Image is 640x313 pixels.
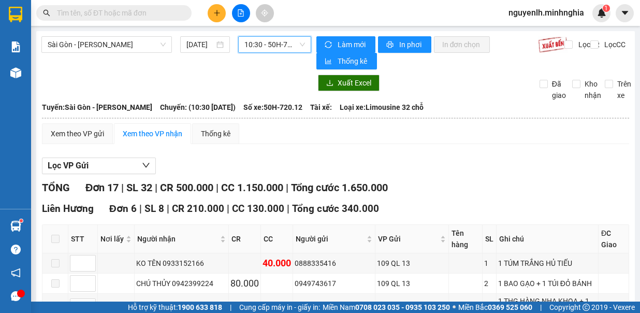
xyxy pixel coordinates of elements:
[243,102,302,113] span: Số xe: 50H-720.12
[136,278,227,289] div: CHÚ THỦY 0942399224
[355,303,450,311] strong: 0708 023 035 - 0935 103 250
[484,258,494,269] div: 1
[9,7,22,22] img: logo-vxr
[316,53,377,69] button: bar-chartThống kê
[377,258,447,269] div: 109 QL 13
[620,8,630,18] span: caret-down
[256,4,274,22] button: aim
[340,102,424,113] span: Loại xe: Limousine 32 chỗ
[325,41,333,49] span: sync
[583,304,590,311] span: copyright
[128,302,222,313] span: Hỗ trợ kỹ thuật:
[386,41,395,49] span: printer
[227,203,229,215] span: |
[458,302,532,313] span: Miền Bắc
[497,225,599,253] th: Ghi chú
[338,39,367,50] span: Làm mới
[237,9,244,17] span: file-add
[500,6,592,19] span: nguyenlh.minhnghia
[126,181,152,194] span: SL 32
[574,39,601,50] span: Lọc CR
[42,158,156,174] button: Lọc VP Gửi
[540,302,542,313] span: |
[548,78,570,101] span: Đã giao
[483,225,497,253] th: SL
[216,181,219,194] span: |
[434,36,490,53] button: In đơn chọn
[57,7,179,19] input: Tìm tên, số ĐT hoặc mã đơn
[155,181,157,194] span: |
[453,305,456,309] span: ⚪️
[616,4,634,22] button: caret-down
[378,36,431,53] button: printerIn phơi
[160,102,236,113] span: Chuyến: (10:30 [DATE])
[449,225,483,253] th: Tên hàng
[377,278,447,289] div: 109 QL 13
[338,55,369,67] span: Thống kê
[338,77,371,89] span: Xuất Excel
[10,67,21,78] img: warehouse-icon
[20,219,23,222] sup: 1
[186,39,214,50] input: 15/09/2025
[600,39,627,50] span: Lọc CC
[230,302,231,313] span: |
[160,181,213,194] span: CR 500.000
[42,103,152,111] b: Tuyến: Sài Gòn - [PERSON_NAME]
[326,79,333,88] span: download
[310,102,332,113] span: Tài xế:
[230,276,259,291] div: 80.000
[498,258,597,269] div: 1 TÚM TRẮNG HỦ TIẾU
[139,203,142,215] span: |
[295,258,373,269] div: 0888335416
[599,225,629,253] th: ĐC Giao
[323,302,450,313] span: Miền Nam
[261,9,268,17] span: aim
[232,4,250,22] button: file-add
[201,128,230,139] div: Thống kê
[11,291,21,301] span: message
[291,181,388,194] span: Tổng cước 1.650.000
[221,181,283,194] span: CC 1.150.000
[603,5,610,12] sup: 1
[42,203,94,215] span: Liên Hương
[292,203,379,215] span: Tổng cước 340.000
[10,41,21,52] img: solution-icon
[484,278,494,289] div: 2
[375,253,449,274] td: 109 QL 13
[213,9,221,17] span: plus
[85,181,119,194] span: Đơn 17
[43,9,50,17] span: search
[286,181,288,194] span: |
[295,278,373,289] div: 0949743617
[10,221,21,232] img: warehouse-icon
[142,161,150,169] span: down
[137,233,218,245] span: Người nhận
[48,37,166,52] span: Sài Gòn - Phan Rí
[232,203,284,215] span: CC 130.000
[11,268,21,278] span: notification
[121,181,124,194] span: |
[399,39,423,50] span: In phơi
[244,37,305,52] span: 10:30 - 50H-720.12
[167,203,169,215] span: |
[604,5,608,12] span: 1
[11,245,21,254] span: question-circle
[100,233,124,245] span: Nơi lấy
[498,278,597,289] div: 1 BAO GẠO + 1 TÚI ĐỎ BÁNH
[229,225,261,253] th: CR
[488,303,532,311] strong: 0369 525 060
[597,8,606,18] img: icon-new-feature
[263,256,291,271] div: 40.000
[287,203,289,215] span: |
[484,301,494,312] div: 2
[68,225,98,253] th: STT
[296,233,365,245] span: Người gửi
[136,258,227,269] div: KO TÊN 0933152166
[580,78,605,101] span: Kho nhận
[172,203,224,215] span: CR 210.000
[316,36,375,53] button: syncLàm mới
[261,225,293,253] th: CC
[538,36,568,53] img: 9k=
[295,301,373,312] div: NHI 0909160589
[378,233,438,245] span: VP Gửi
